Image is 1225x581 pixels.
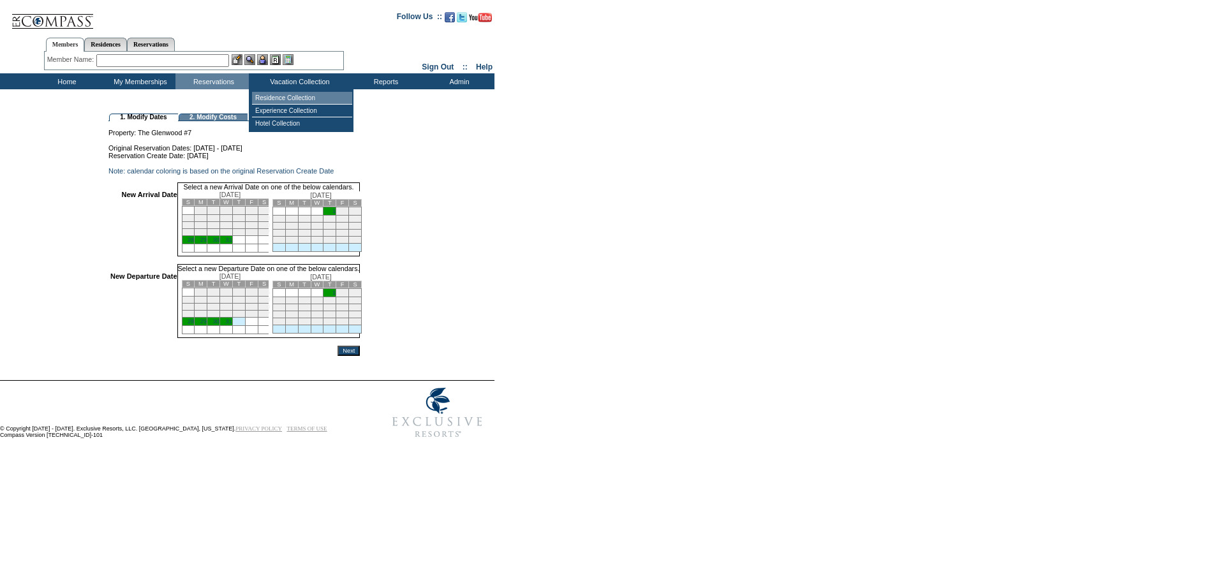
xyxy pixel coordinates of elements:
[272,216,285,223] td: 4
[336,216,349,223] td: 9
[182,311,195,318] td: 21
[207,281,220,288] td: T
[469,16,492,24] a: Subscribe to our YouTube Channel
[323,318,336,325] td: 29
[46,38,85,52] a: Members
[298,216,311,223] td: 6
[336,311,349,318] td: 23
[258,215,271,222] td: 13
[422,63,454,71] a: Sign Out
[476,63,493,71] a: Help
[220,199,233,206] td: W
[469,13,492,22] img: Subscribe to our YouTube Channel
[182,229,195,236] td: 21
[336,281,349,288] td: F
[252,92,352,105] td: Residence Collection
[29,73,102,89] td: Home
[232,215,245,222] td: 11
[207,288,220,297] td: 2
[258,288,271,297] td: 6
[220,304,233,311] td: 17
[298,304,311,311] td: 13
[244,54,255,65] img: View
[252,117,352,129] td: Hotel Collection
[182,222,195,229] td: 14
[323,223,336,230] td: 15
[200,318,207,325] a: 29
[336,230,349,237] td: 23
[195,281,207,288] td: M
[220,297,233,304] td: 10
[207,297,220,304] td: 9
[188,237,194,243] a: 28
[220,229,233,236] td: 24
[272,281,285,288] td: S
[336,223,349,230] td: 16
[285,311,298,318] td: 19
[109,114,178,121] td: 1. Modify Dates
[336,304,349,311] td: 16
[298,237,311,244] td: 27
[323,281,336,288] td: T
[349,223,362,230] td: 17
[249,73,348,89] td: Vacation Collection
[258,199,271,206] td: S
[349,297,362,304] td: 10
[110,191,177,256] td: New Arrival Date
[298,281,311,288] td: T
[285,281,298,288] td: M
[336,200,349,207] td: F
[195,297,207,304] td: 8
[349,230,362,237] td: 24
[213,237,219,243] a: 30
[207,207,220,215] td: 2
[179,114,248,121] td: 2. Modify Costs
[232,222,245,229] td: 18
[207,199,220,206] td: T
[272,237,285,244] td: 25
[232,288,245,297] td: 4
[445,12,455,22] img: Become our fan on Facebook
[272,311,285,318] td: 18
[323,230,336,237] td: 22
[311,216,323,223] td: 7
[182,304,195,311] td: 14
[380,381,494,445] img: Exclusive Resorts
[220,207,233,215] td: 3
[285,230,298,237] td: 19
[245,199,258,206] td: F
[220,215,233,222] td: 10
[311,230,323,237] td: 21
[323,304,336,311] td: 15
[245,222,258,229] td: 19
[245,215,258,222] td: 12
[285,223,298,230] td: 12
[232,207,245,215] td: 4
[258,207,271,215] td: 6
[336,318,349,325] td: 30
[195,288,207,297] td: 1
[270,54,281,65] img: Reservations
[285,216,298,223] td: 5
[232,281,245,288] td: T
[348,73,421,89] td: Reports
[421,73,494,89] td: Admin
[287,425,327,432] a: TERMS OF USE
[207,215,220,222] td: 9
[252,105,352,117] td: Experience Collection
[219,191,241,198] span: [DATE]
[195,215,207,222] td: 8
[188,318,194,325] a: 28
[298,230,311,237] td: 20
[311,281,323,288] td: W
[108,167,360,175] td: Note: calendar coloring is based on the original Reservation Create Date
[298,297,311,304] td: 6
[397,11,442,26] td: Follow Us ::
[349,311,362,318] td: 24
[336,237,349,244] td: 30
[298,311,311,318] td: 20
[177,182,360,191] td: Select a new Arrival Date on one of the below calendars.
[207,311,220,318] td: 23
[332,290,336,296] a: 1
[349,289,362,297] td: 3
